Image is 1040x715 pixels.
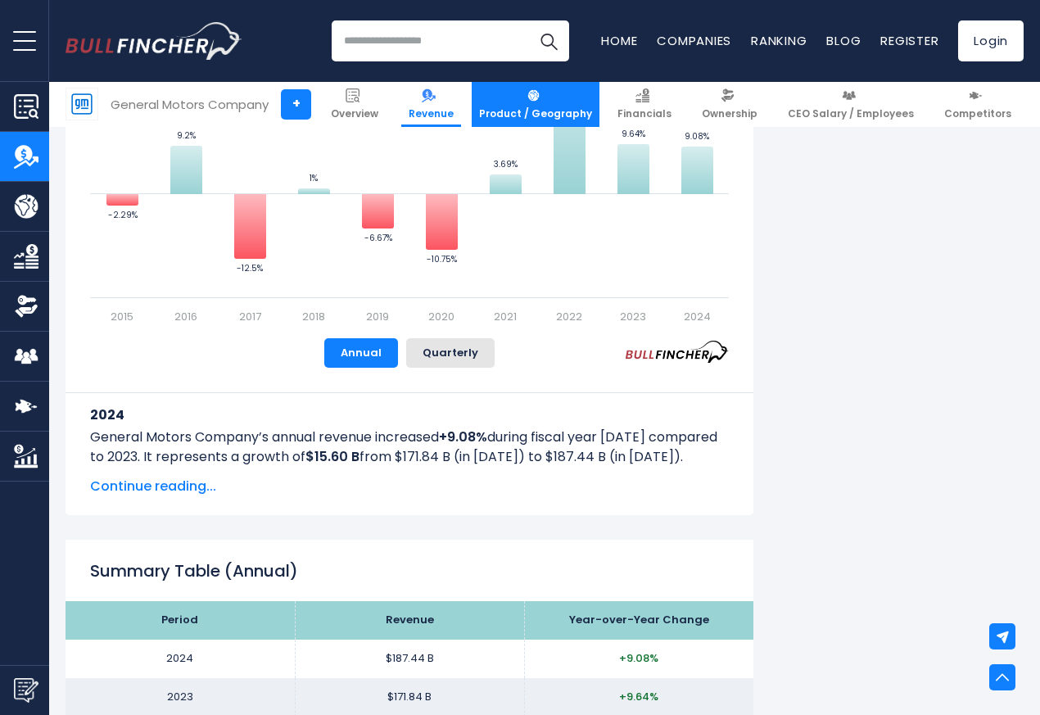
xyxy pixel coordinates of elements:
th: Revenue [295,601,524,640]
text: 2023 [620,309,646,324]
button: Quarterly [406,338,495,368]
a: Product / Geography [472,82,599,127]
a: Go to homepage [66,22,242,60]
text: -12.5% [237,262,263,274]
text: 2019 [366,309,389,324]
text: 9.2% [177,129,196,142]
text: 2018 [302,309,325,324]
img: Bullfincher logo [66,22,242,60]
text: 2021 [494,309,517,324]
a: Home [601,32,637,49]
text: 9.08% [685,130,709,143]
a: Ranking [751,32,807,49]
text: 2016 [174,309,197,324]
text: -10.75% [427,253,457,265]
td: $187.44 B [295,640,524,678]
a: Overview [323,82,386,127]
div: General Motors Company [111,95,269,114]
button: Search [528,20,569,61]
span: Continue reading... [90,477,729,496]
a: + [281,89,311,120]
a: Revenue [401,82,461,127]
text: 2020 [428,309,454,324]
b: $15.60 B [305,447,359,466]
a: Competitors [937,82,1019,127]
text: 1% [310,172,318,184]
text: 2017 [239,309,261,324]
text: 2015 [111,309,133,324]
span: Revenue [409,107,454,120]
img: Ownership [14,294,38,319]
span: Product / Geography [479,107,592,120]
span: Ownership [702,107,757,120]
span: Competitors [944,107,1011,120]
a: Register [880,32,938,49]
td: 2024 [66,640,295,678]
text: 2024 [684,309,711,324]
a: Blog [826,32,861,49]
span: +9.64% [619,689,658,704]
span: Overview [331,107,378,120]
span: +9.08% [619,650,658,666]
text: 2022 [556,309,582,324]
button: Annual [324,338,398,368]
h2: Summary Table (Annual) [90,559,729,583]
p: General Motors Company’s annual revenue increased during fiscal year [DATE] compared to 2023. It ... [90,428,729,467]
span: Financials [617,107,671,120]
th: Year-over-Year Change [524,601,753,640]
a: Ownership [694,82,765,127]
b: +9.08% [439,428,487,446]
a: CEO Salary / Employees [780,82,921,127]
text: -2.29% [108,209,138,221]
img: GM logo [66,88,97,120]
a: Login [958,20,1024,61]
span: CEO Salary / Employees [788,107,914,120]
a: Companies [657,32,731,49]
text: 3.69% [494,158,518,170]
h3: 2024 [90,405,729,425]
th: Period [66,601,295,640]
text: -6.67% [364,232,392,244]
text: 9.64% [622,128,645,140]
a: Financials [610,82,679,127]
